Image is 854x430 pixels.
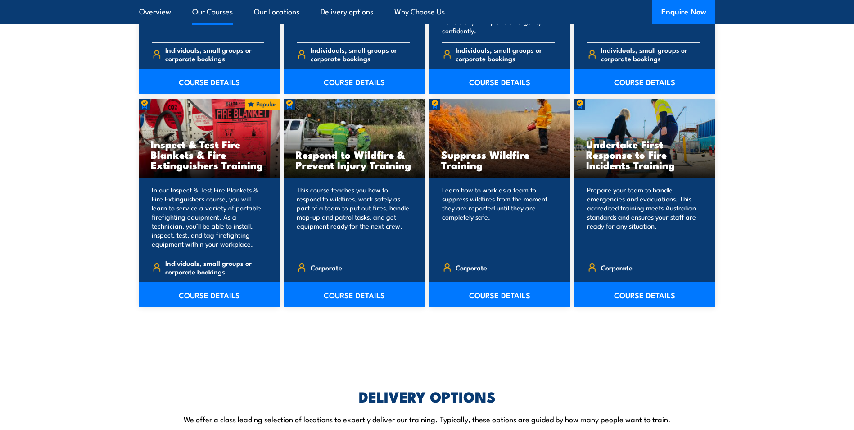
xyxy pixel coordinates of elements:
[311,46,410,63] span: Individuals, small groups or corporate bookings
[139,282,280,307] a: COURSE DETAILS
[456,261,487,274] span: Corporate
[151,139,268,170] h3: Inspect & Test Fire Blankets & Fire Extinguishers Training
[601,46,700,63] span: Individuals, small groups or corporate bookings
[152,185,265,248] p: In our Inspect & Test Fire Blankets & Fire Extinguishers course, you will learn to service a vari...
[311,261,342,274] span: Corporate
[429,282,570,307] a: COURSE DETAILS
[165,259,264,276] span: Individuals, small groups or corporate bookings
[429,69,570,94] a: COURSE DETAILS
[284,282,425,307] a: COURSE DETAILS
[165,46,264,63] span: Individuals, small groups or corporate bookings
[601,261,633,274] span: Corporate
[456,46,555,63] span: Individuals, small groups or corporate bookings
[574,282,715,307] a: COURSE DETAILS
[587,185,700,248] p: Prepare your team to handle emergencies and evacuations. This accredited training meets Australia...
[284,69,425,94] a: COURSE DETAILS
[296,149,413,170] h3: Respond to Wildfire & Prevent Injury Training
[441,149,559,170] h3: Suppress Wildfire Training
[359,390,496,403] h2: DELIVERY OPTIONS
[139,69,280,94] a: COURSE DETAILS
[442,185,555,248] p: Learn how to work as a team to suppress wildfires from the moment they are reported until they ar...
[297,185,410,248] p: This course teaches you how to respond to wildfires, work safely as part of a team to put out fir...
[574,69,715,94] a: COURSE DETAILS
[586,139,704,170] h3: Undertake First Response to Fire Incidents Training
[139,414,715,424] p: We offer a class leading selection of locations to expertly deliver our training. Typically, thes...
